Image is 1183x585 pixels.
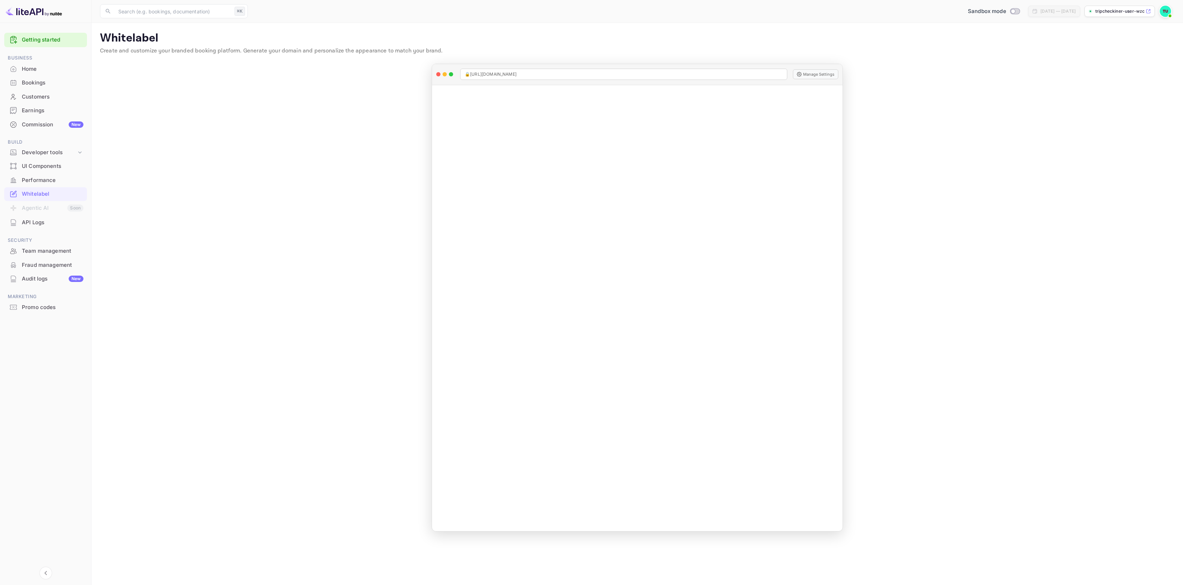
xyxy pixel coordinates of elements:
[6,6,62,17] img: LiteAPI logo
[4,216,87,229] div: API Logs
[4,104,87,117] a: Earnings
[4,90,87,103] a: Customers
[4,76,87,90] div: Bookings
[4,159,87,172] a: UI Components
[4,258,87,271] a: Fraud management
[4,118,87,132] div: CommissionNew
[4,187,87,201] div: Whitelabel
[22,65,83,73] div: Home
[4,244,87,257] a: Team management
[100,47,1175,55] p: Create and customize your branded booking platform. Generate your domain and personalize the appe...
[4,54,87,62] span: Business
[4,258,87,272] div: Fraud management
[4,76,87,89] a: Bookings
[22,107,83,115] div: Earnings
[4,187,87,200] a: Whitelabel
[234,7,245,16] div: ⌘K
[69,121,83,128] div: New
[22,162,83,170] div: UI Components
[22,275,83,283] div: Audit logs
[22,149,76,157] div: Developer tools
[22,190,83,198] div: Whitelabel
[4,237,87,244] span: Security
[793,69,838,79] button: Manage Settings
[968,7,1006,15] span: Sandbox mode
[4,118,87,131] a: CommissionNew
[1160,6,1171,17] img: tripCheckiner User
[4,104,87,118] div: Earnings
[22,36,83,44] a: Getting started
[1040,8,1076,14] div: [DATE] — [DATE]
[100,31,1175,45] p: Whitelabel
[22,79,83,87] div: Bookings
[965,7,1022,15] div: Switch to Production mode
[69,276,83,282] div: New
[465,71,517,77] span: 🔒 [URL][DOMAIN_NAME]
[4,244,87,258] div: Team management
[4,90,87,104] div: Customers
[4,138,87,146] span: Build
[22,176,83,184] div: Performance
[39,567,52,579] button: Collapse navigation
[22,121,83,129] div: Commission
[4,174,87,187] a: Performance
[4,62,87,76] div: Home
[4,146,87,159] div: Developer tools
[22,303,83,312] div: Promo codes
[114,4,232,18] input: Search (e.g. bookings, documentation)
[4,62,87,75] a: Home
[22,247,83,255] div: Team management
[4,33,87,47] div: Getting started
[22,219,83,227] div: API Logs
[22,261,83,269] div: Fraud management
[4,293,87,301] span: Marketing
[22,93,83,101] div: Customers
[4,216,87,229] a: API Logs
[1095,8,1144,14] p: tripcheckiner-user-wzc...
[4,301,87,314] a: Promo codes
[4,272,87,285] a: Audit logsNew
[4,272,87,286] div: Audit logsNew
